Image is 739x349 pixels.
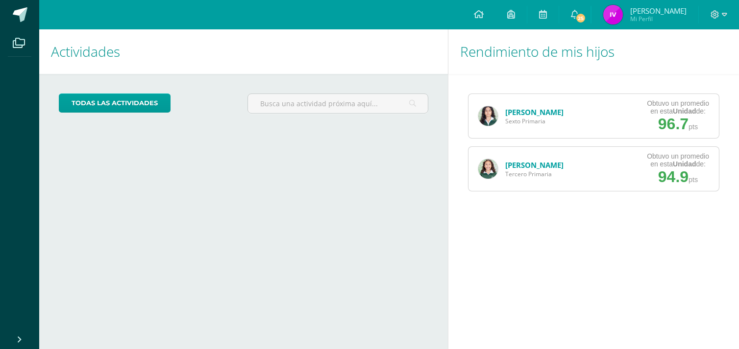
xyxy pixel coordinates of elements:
span: [PERSON_NAME] [630,6,687,16]
strong: Unidad [673,107,696,115]
span: 25 [575,13,586,23]
a: todas las Actividades [59,93,171,113]
input: Busca una actividad próxima aquí... [248,94,428,113]
span: pts [689,123,698,131]
a: [PERSON_NAME] [505,107,564,117]
span: pts [689,176,698,184]
strong: Unidad [673,160,696,168]
span: 96.7 [658,115,689,133]
div: Obtuvo un promedio en esta de: [647,99,709,115]
div: Obtuvo un promedio en esta de: [647,152,709,168]
span: Mi Perfil [630,15,687,23]
h1: Actividades [51,29,436,74]
img: 63131e9f9ecefa68a367872e9c6fe8c2.png [603,5,623,24]
span: Sexto Primaria [505,117,564,125]
img: 2598d3dbd3f47e245567b6a13b16ea4f.png [478,106,498,126]
img: 2199b54fbb3833fb4bec4bd32b363940.png [478,159,498,179]
h1: Rendimiento de mis hijos [460,29,727,74]
span: 94.9 [658,168,689,186]
a: [PERSON_NAME] [505,160,564,170]
span: Tercero Primaria [505,170,564,178]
